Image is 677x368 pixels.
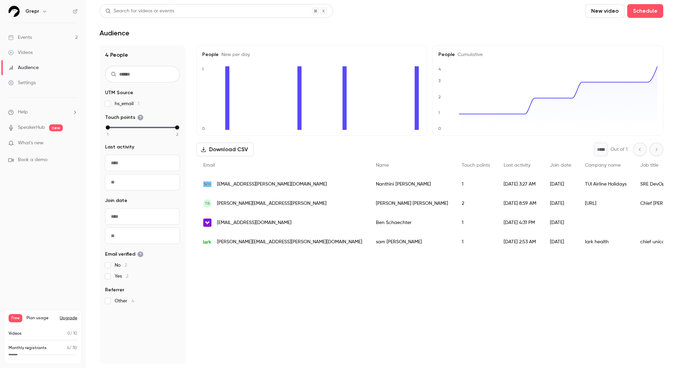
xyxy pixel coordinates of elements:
img: Grepr [9,6,20,17]
span: [EMAIL_ADDRESS][DOMAIN_NAME] [217,219,291,226]
text: 0 [202,126,205,131]
span: [EMAIL_ADDRESS][PERSON_NAME][DOMAIN_NAME] [217,181,327,188]
p: / 10 [67,331,77,337]
span: 4 [131,299,134,303]
text: 2 [438,94,441,99]
div: lark health [578,232,633,252]
div: TUI Airline Holidays [578,175,633,194]
text: 1 [438,110,440,115]
div: Audience [8,64,39,71]
div: 1 [455,232,497,252]
span: Name [376,163,389,168]
div: Search for videos or events [105,8,174,15]
div: [URL] [578,194,633,213]
p: / 30 [67,345,77,351]
div: Ben Schaechter [369,213,455,232]
div: Events [8,34,32,41]
span: No [115,262,127,269]
div: Settings [8,79,36,86]
h1: 4 People [105,51,180,59]
div: [DATE] [543,175,578,194]
button: New video [585,4,624,18]
span: 0 [67,332,70,336]
span: Job title [640,163,658,168]
div: [PERSON_NAME] [PERSON_NAME] [369,194,455,213]
span: 1 [138,101,139,106]
span: Last activity [504,163,530,168]
div: 1 [455,175,497,194]
div: max [175,125,179,130]
img: tui.com [203,181,211,187]
div: [DATE] [543,232,578,252]
div: sam [PERSON_NAME] [369,232,455,252]
img: vantage.sh [203,219,211,227]
span: What's new [18,140,44,147]
div: [DATE] 8:59 AM [497,194,543,213]
button: Upgrade [60,315,77,321]
h6: Grepr [25,8,39,15]
text: 3 [438,78,441,83]
div: 1 [455,213,497,232]
p: Videos [9,331,22,337]
p: Out of 1 [610,146,628,153]
span: Email verified [105,251,144,258]
span: Yes [115,273,128,280]
span: [PERSON_NAME][EMAIL_ADDRESS][PERSON_NAME] [217,200,326,207]
div: [DATE] 4:31 PM [497,213,543,232]
span: 2 [125,263,127,268]
div: [DATE] [543,194,578,213]
div: [DATE] 2:53 AM [497,232,543,252]
p: Monthly registrants [9,345,47,351]
span: Book a demo [18,156,47,164]
div: 2 [455,194,497,213]
div: Videos [8,49,33,56]
span: Join date [105,197,127,204]
span: New per day [219,52,250,57]
text: 4 [438,67,441,71]
h5: People [438,51,657,58]
span: 1 [107,131,108,137]
button: Download CSV [196,143,254,156]
li: help-dropdown-opener [8,109,78,116]
div: Nanthini [PERSON_NAME] [369,175,455,194]
span: 2 [126,274,128,279]
span: Help [18,109,28,116]
text: 0 [438,126,441,131]
span: Free [9,314,22,322]
span: new [49,124,63,131]
span: [PERSON_NAME][EMAIL_ADDRESS][PERSON_NAME][DOMAIN_NAME] [217,238,362,246]
div: [DATE] 3:27 AM [497,175,543,194]
span: 4 [67,346,69,350]
span: UTM Source [105,89,133,96]
span: Touch points [462,163,490,168]
button: Schedule [627,4,663,18]
span: Referrer [105,287,124,293]
h1: Audience [100,29,129,37]
a: SpeakerHub [18,124,45,131]
text: 1 [202,67,204,71]
span: TB [205,200,210,207]
span: Cumulative [455,52,483,57]
span: 2 [176,131,179,137]
span: hs_email [115,100,139,107]
div: min [106,125,110,130]
div: [DATE] [543,213,578,232]
img: lark.com [203,240,211,244]
span: Touch points [105,114,144,121]
span: Other [115,298,134,304]
span: Last activity [105,144,134,150]
span: Plan usage [26,315,56,321]
span: Email [203,163,215,168]
span: Join date [550,163,571,168]
h5: People [202,51,421,58]
span: Company name [585,163,621,168]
